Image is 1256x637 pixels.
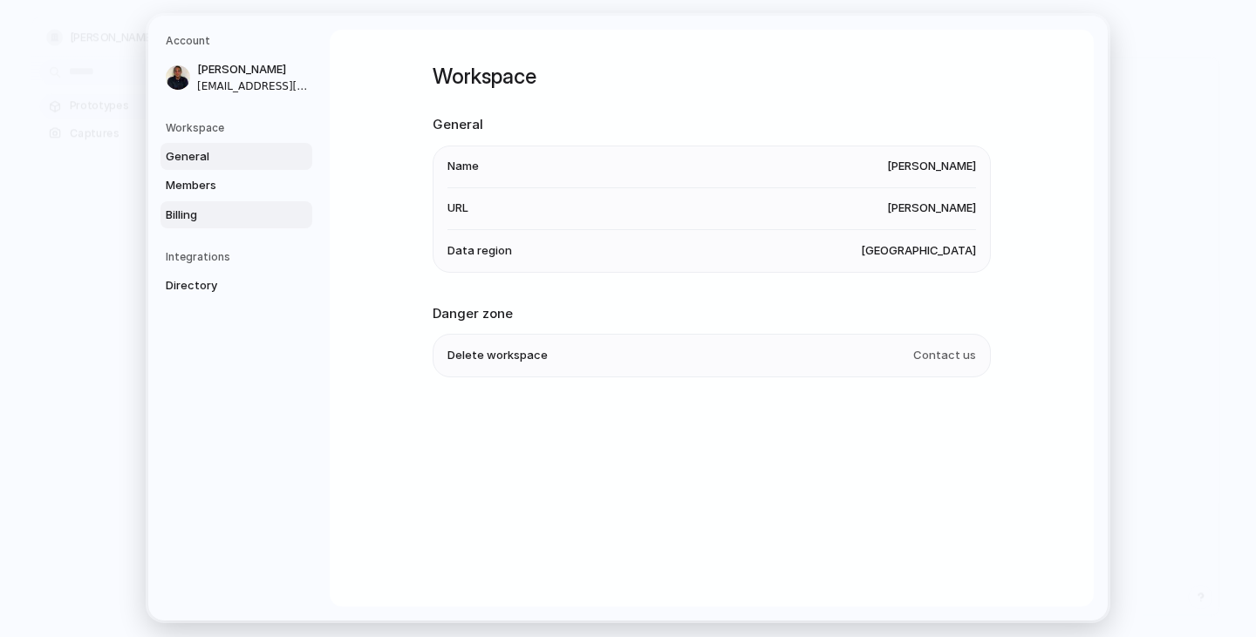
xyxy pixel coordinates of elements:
[166,177,277,194] span: Members
[433,115,991,135] h2: General
[861,242,976,260] span: [GEOGRAPHIC_DATA]
[166,148,277,166] span: General
[197,61,309,78] span: [PERSON_NAME]
[433,304,991,324] h2: Danger zone
[447,348,548,365] span: Delete workspace
[166,33,312,49] h5: Account
[166,120,312,136] h5: Workspace
[887,200,976,218] span: [PERSON_NAME]
[166,277,277,295] span: Directory
[197,78,309,94] span: [EMAIL_ADDRESS][DOMAIN_NAME]
[447,242,512,260] span: Data region
[160,143,312,171] a: General
[887,159,976,176] span: [PERSON_NAME]
[447,200,468,218] span: URL
[160,201,312,229] a: Billing
[447,159,479,176] span: Name
[166,249,312,265] h5: Integrations
[160,172,312,200] a: Members
[166,207,277,224] span: Billing
[913,348,976,365] span: Contact us
[160,272,312,300] a: Directory
[433,61,991,92] h1: Workspace
[160,56,312,99] a: [PERSON_NAME][EMAIL_ADDRESS][DOMAIN_NAME]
